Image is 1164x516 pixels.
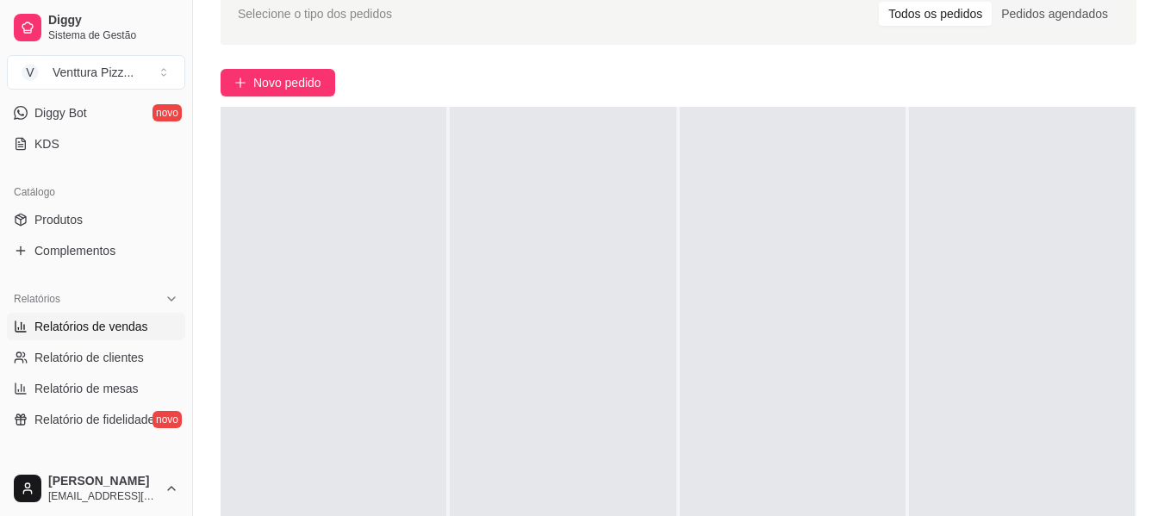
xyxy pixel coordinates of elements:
[7,7,185,48] a: DiggySistema de Gestão
[22,64,39,81] span: V
[879,2,992,26] div: Todos os pedidos
[7,375,185,402] a: Relatório de mesas
[48,489,158,503] span: [EMAIL_ADDRESS][DOMAIN_NAME]
[7,468,185,509] button: [PERSON_NAME][EMAIL_ADDRESS][DOMAIN_NAME]
[34,318,148,335] span: Relatórios de vendas
[34,242,115,259] span: Complementos
[992,2,1117,26] div: Pedidos agendados
[34,135,59,152] span: KDS
[7,206,185,233] a: Produtos
[7,406,185,433] a: Relatório de fidelidadenovo
[34,380,139,397] span: Relatório de mesas
[7,55,185,90] button: Select a team
[7,313,185,340] a: Relatórios de vendas
[234,77,246,89] span: plus
[14,292,60,306] span: Relatórios
[7,344,185,371] a: Relatório de clientes
[7,454,185,482] div: Gerenciar
[53,64,134,81] div: Venttura Pizz ...
[221,69,335,96] button: Novo pedido
[34,349,144,366] span: Relatório de clientes
[253,73,321,92] span: Novo pedido
[7,178,185,206] div: Catálogo
[34,411,154,428] span: Relatório de fidelidade
[238,4,392,23] span: Selecione o tipo dos pedidos
[48,28,178,42] span: Sistema de Gestão
[48,474,158,489] span: [PERSON_NAME]
[34,104,87,121] span: Diggy Bot
[48,13,178,28] span: Diggy
[7,99,185,127] a: Diggy Botnovo
[7,237,185,264] a: Complementos
[7,130,185,158] a: KDS
[34,211,83,228] span: Produtos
